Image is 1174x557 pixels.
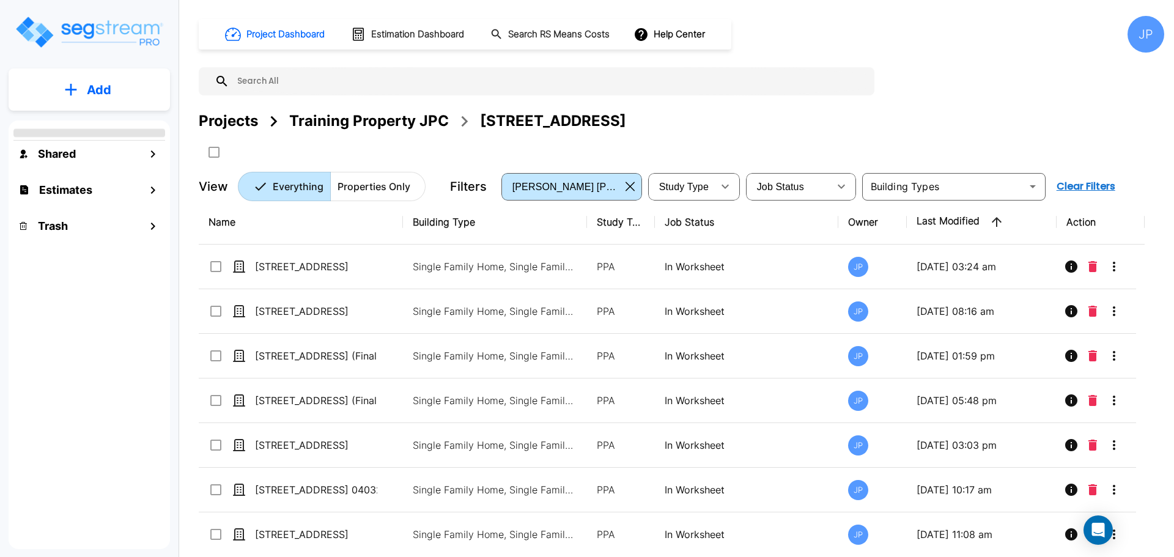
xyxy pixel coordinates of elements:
p: [STREET_ADDRESS] 04032025 [255,482,377,497]
input: Search All [229,67,868,95]
p: [STREET_ADDRESS] [255,259,377,274]
p: [DATE] 03:03 pm [917,438,1047,452]
p: [STREET_ADDRESS] (Final Review) [255,349,377,363]
p: Filters [450,177,487,196]
p: PPA [597,259,645,274]
p: View [199,177,228,196]
span: Study Type [659,182,709,192]
th: Building Type [403,200,587,245]
div: JP [848,480,868,500]
div: Projects [199,110,258,132]
p: [DATE] 10:17 am [917,482,1047,497]
h1: Estimates [39,182,92,198]
h1: Estimation Dashboard [371,28,464,42]
button: Clear Filters [1052,174,1120,199]
button: More-Options [1102,478,1126,502]
button: Info [1059,254,1084,279]
span: Job Status [757,182,804,192]
button: Info [1059,388,1084,413]
p: Properties Only [338,179,410,194]
div: JP [848,346,868,366]
button: Delete [1084,478,1102,502]
div: JP [848,257,868,277]
div: JP [1128,16,1164,53]
p: PPA [597,349,645,363]
button: Properties Only [330,172,426,201]
p: In Worksheet [665,527,829,542]
div: Training Property JPC [289,110,449,132]
button: Delete [1084,388,1102,413]
button: More-Options [1102,388,1126,413]
button: Info [1059,299,1084,323]
p: In Worksheet [665,259,829,274]
button: Info [1059,344,1084,368]
button: Info [1059,478,1084,502]
button: Delete [1084,344,1102,368]
button: Delete [1084,433,1102,457]
h1: Trash [38,218,68,234]
button: More-Options [1102,522,1126,547]
p: Everything [273,179,323,194]
p: In Worksheet [665,393,829,408]
p: In Worksheet [665,438,829,452]
button: More-Options [1102,433,1126,457]
th: Last Modified [907,200,1057,245]
h1: Project Dashboard [246,28,325,42]
button: Delete [1084,254,1102,279]
p: Single Family Home, Single Family Home Site [413,527,578,542]
div: JP [848,435,868,456]
p: Single Family Home, Single Family Home Site [413,349,578,363]
p: [DATE] 01:59 pm [917,349,1047,363]
p: PPA [597,393,645,408]
div: JP [848,391,868,411]
button: Delete [1084,299,1102,323]
button: Everything [238,172,331,201]
h1: Shared [38,146,76,162]
button: SelectAll [202,140,226,164]
p: [DATE] 03:24 am [917,259,1047,274]
th: Study Type [587,200,655,245]
th: Name [199,200,403,245]
p: [DATE] 11:08 am [917,527,1047,542]
p: Add [87,81,111,99]
div: Select [504,169,621,204]
p: PPA [597,304,645,319]
button: Open [1024,178,1041,195]
button: Add [9,72,170,108]
p: [STREET_ADDRESS] [255,438,377,452]
div: Select [651,169,713,204]
button: More-Options [1102,254,1126,279]
button: Project Dashboard [220,21,331,48]
p: In Worksheet [665,349,829,363]
button: Help Center [631,23,710,46]
div: Open Intercom Messenger [1084,515,1113,545]
th: Action [1057,200,1145,245]
button: More-Options [1102,344,1126,368]
p: In Worksheet [665,304,829,319]
p: Single Family Home, Single Family Home Site [413,393,578,408]
th: Owner [838,200,906,245]
div: JP [848,525,868,545]
button: Estimation Dashboard [346,21,471,47]
p: [STREET_ADDRESS] [255,527,377,542]
p: PPA [597,482,645,497]
p: Single Family Home, Single Family Home Site [413,482,578,497]
th: Job Status [655,200,839,245]
p: [STREET_ADDRESS] (Final Review) [255,393,377,408]
button: Info [1059,522,1084,547]
input: Building Types [866,178,1022,195]
button: Search RS Means Costs [485,23,616,46]
p: [STREET_ADDRESS] [255,304,377,319]
p: Single Family Home, Single Family Home Site [413,304,578,319]
button: Info [1059,433,1084,457]
p: PPA [597,438,645,452]
div: Platform [238,172,426,201]
p: [DATE] 08:16 am [917,304,1047,319]
div: JP [848,301,868,322]
button: More-Options [1102,299,1126,323]
p: Single Family Home, Single Family Home Site [413,438,578,452]
p: PPA [597,527,645,542]
div: Select [748,169,829,204]
p: In Worksheet [665,482,829,497]
h1: Search RS Means Costs [508,28,610,42]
